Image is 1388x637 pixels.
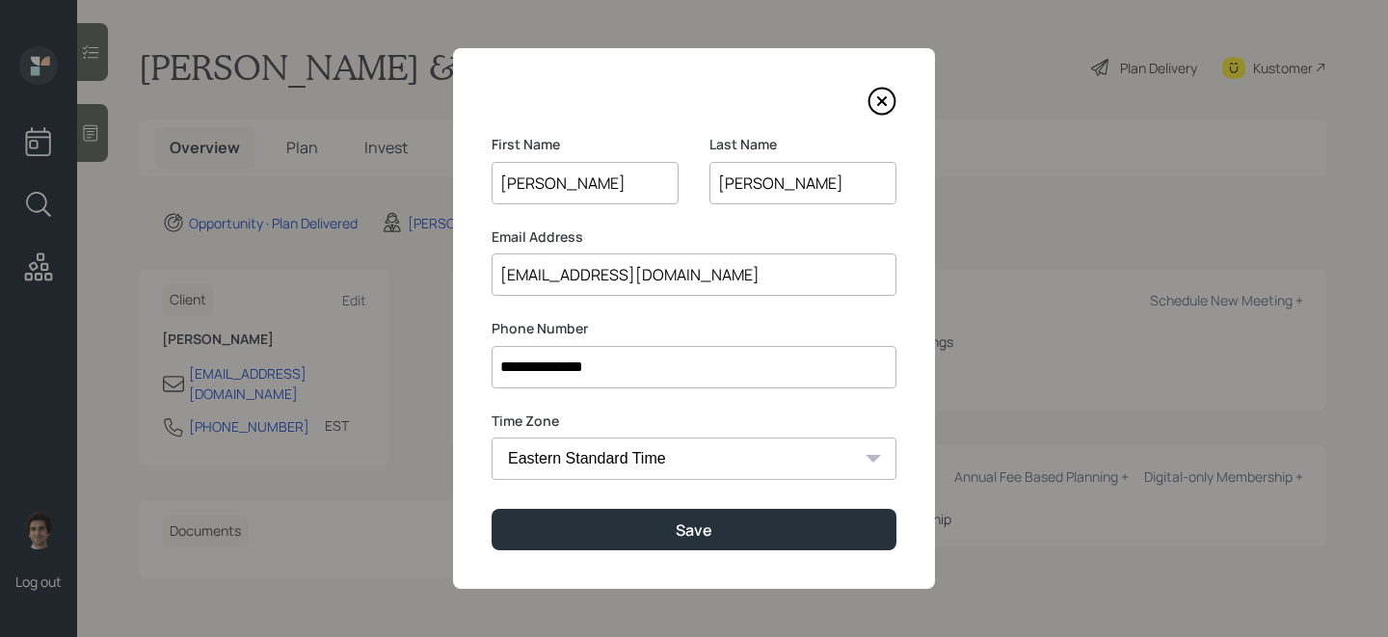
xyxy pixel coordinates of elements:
button: Save [492,509,896,550]
div: Save [676,519,712,541]
label: First Name [492,135,679,154]
label: Phone Number [492,319,896,338]
label: Last Name [709,135,896,154]
label: Email Address [492,227,896,247]
label: Time Zone [492,411,896,431]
